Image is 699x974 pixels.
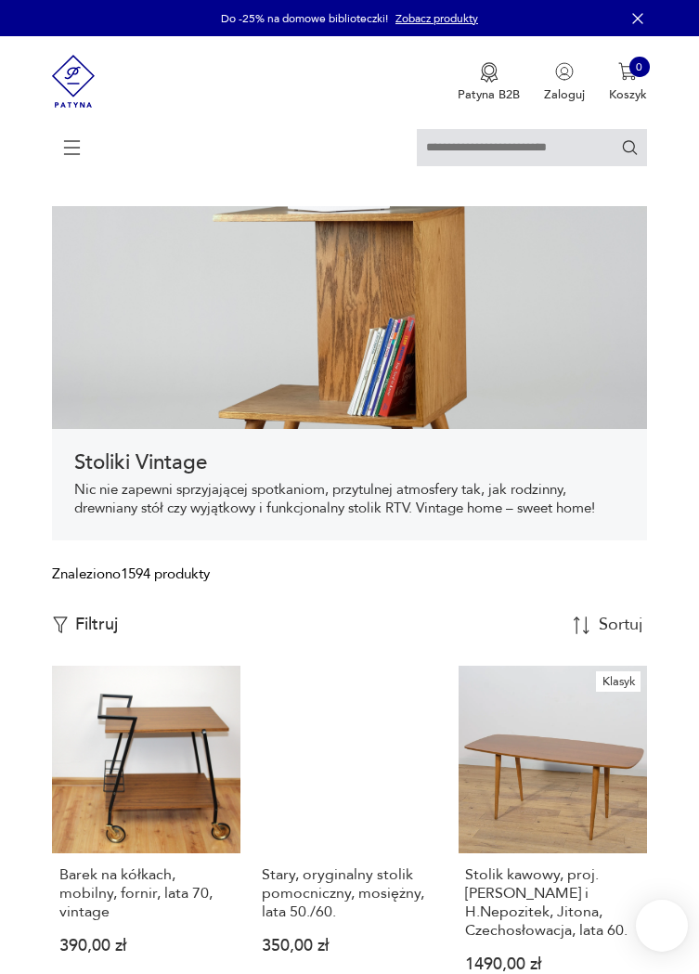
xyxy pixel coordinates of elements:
[609,62,647,103] button: 0Koszyk
[465,865,640,940] h3: Stolik kawowy, proj. [PERSON_NAME] i H.Nepozitek, Jitona, Czechosłowacja, lata 60.
[74,451,624,474] h1: Stoliki Vintage
[480,62,498,83] img: Ikona medalu
[52,617,69,633] img: Ikonka filtrowania
[458,62,520,103] a: Ikona medaluPatyna B2B
[458,62,520,103] button: Patyna B2B
[52,615,117,635] button: Filtruj
[599,617,645,633] div: Sortuj według daty dodania
[555,62,574,81] img: Ikonka użytkownika
[52,565,210,585] div: Znaleziono 1594 produkty
[75,615,118,635] p: Filtruj
[262,865,436,921] h3: Stary, oryginalny stolik pomocniczny, mosiężny, lata 50./60.
[609,86,647,103] p: Koszyk
[544,86,585,103] p: Zaloguj
[636,900,688,952] iframe: Smartsupp widget button
[465,958,640,972] p: 1490,00 zł
[395,11,478,26] a: Zobacz produkty
[74,481,624,518] p: Nic nie zapewni sprzyjającej spotkaniom, przytulnej atmosfery tak, jak rodzinny, drewniany stół c...
[52,206,646,429] img: 2a258ee3f1fcb5f90a95e384ca329760.jpg
[262,940,436,954] p: 350,00 zł
[629,57,650,77] div: 0
[618,62,637,81] img: Ikona koszyka
[52,36,95,126] img: Patyna - sklep z meblami i dekoracjami vintage
[458,86,520,103] p: Patyna B2B
[621,138,639,156] button: Szukaj
[59,940,234,954] p: 390,00 zł
[59,865,234,921] h3: Barek na kółkach, mobilny, fornir, lata 70, vintage
[573,617,590,634] img: Sort Icon
[544,62,585,103] button: Zaloguj
[221,11,388,26] p: Do -25% na domowe biblioteczki!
